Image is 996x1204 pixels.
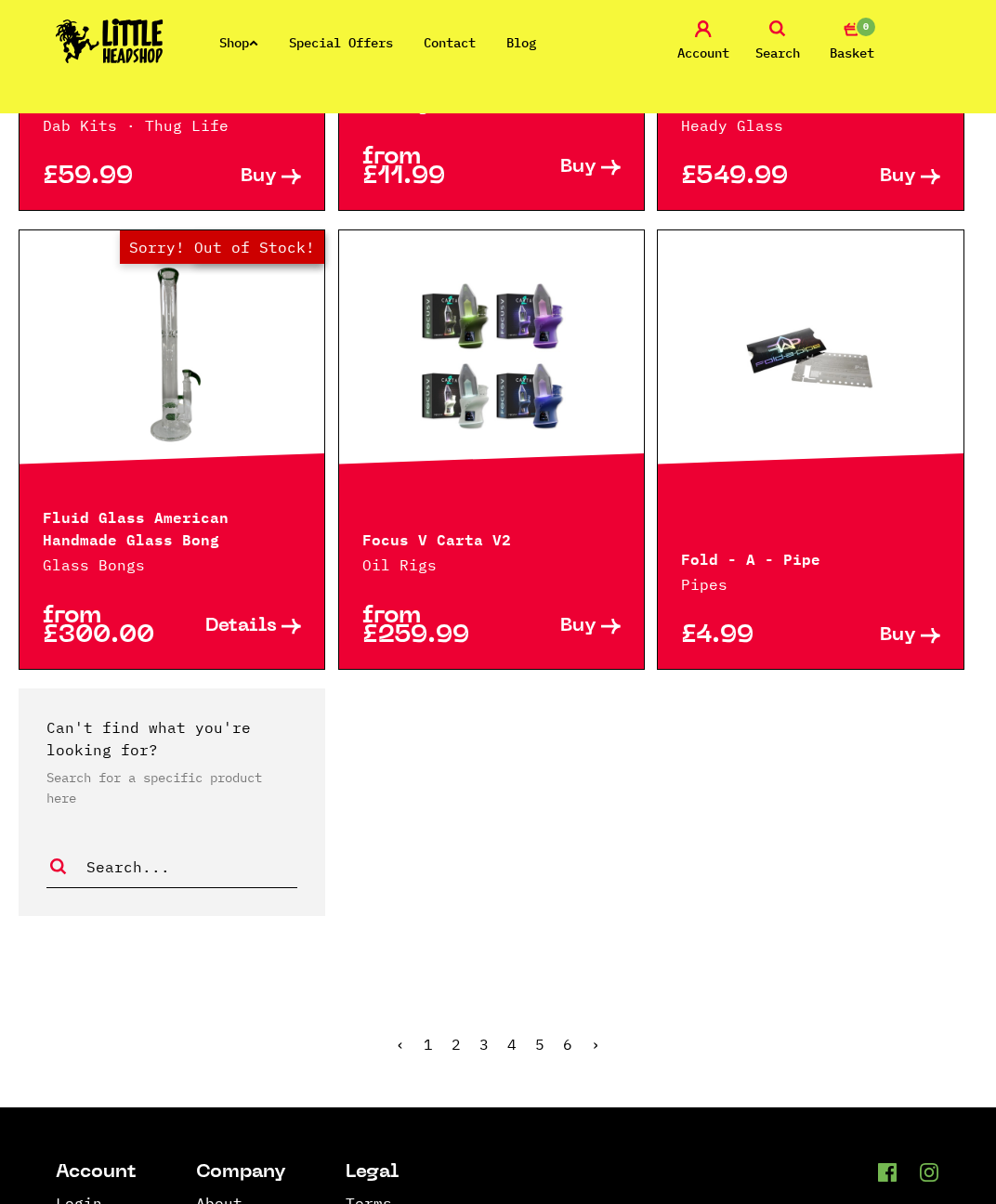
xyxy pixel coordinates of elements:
[810,626,939,646] a: Buy
[46,767,297,808] p: Search for a specific product here
[289,34,393,51] a: Special Offers
[745,20,810,64] a: Search
[535,1035,544,1053] a: 5
[20,263,324,449] a: Out of Stock Hurry! Low Stock Sorry! Out of Stock!
[830,42,874,64] span: Basket
[819,20,885,64] a: 0 Basket
[362,148,491,187] p: from £11.99
[560,617,596,636] span: Buy
[43,554,301,576] p: Glass Bongs
[880,167,916,187] span: Buy
[491,607,621,646] a: Buy
[85,855,298,879] input: Search...
[681,546,939,569] p: Fold - A - Pipe
[205,617,277,636] span: Details
[677,42,729,64] span: Account
[855,16,877,38] span: 0
[56,19,164,63] img: Little Head Shop Logo
[560,158,596,177] span: Buy
[507,1035,517,1053] a: 4
[43,114,301,137] p: Dab Kits · Thug Life
[506,34,536,51] a: Blog
[424,34,476,51] a: Contact
[241,167,277,187] span: Buy
[196,1163,286,1183] li: Company
[681,573,939,595] p: Pipes
[56,1163,137,1183] li: Account
[452,1035,461,1053] span: 2
[681,167,810,187] p: £549.99
[43,504,301,549] p: Fluid Glass American Handmade Glass Bong
[172,607,301,646] a: Details
[362,527,621,549] p: Focus V Carta V2
[755,42,800,64] span: Search
[491,148,621,187] a: Buy
[46,716,297,761] p: Can't find what you're looking for?
[563,1035,572,1053] a: 6
[681,114,939,137] p: Heady Glass
[362,554,621,576] p: Oil Rigs
[591,1035,600,1053] a: Next »
[120,230,324,264] span: Sorry! Out of Stock!
[681,626,810,646] p: £4.99
[219,34,258,51] a: Shop
[362,607,491,646] p: from £259.99
[810,167,939,187] a: Buy
[346,1163,411,1183] li: Legal
[424,1035,433,1053] a: 1
[43,607,172,646] p: from £300.00
[396,1035,405,1053] a: « Previous
[880,626,916,646] span: Buy
[479,1035,489,1053] a: 3
[43,167,172,187] p: £59.99
[172,167,301,187] a: Buy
